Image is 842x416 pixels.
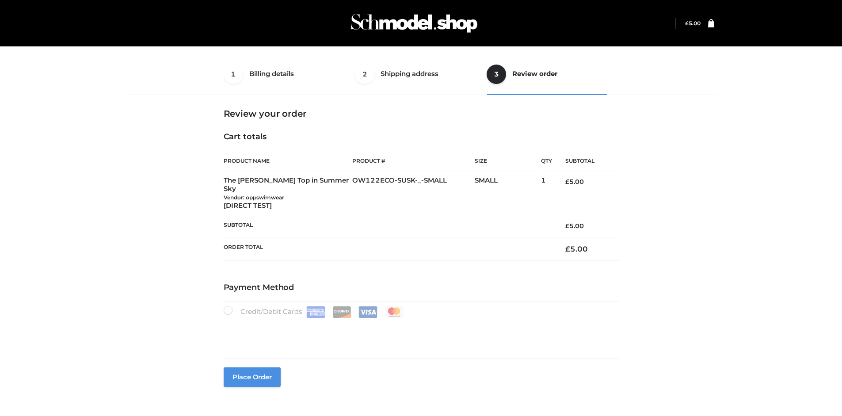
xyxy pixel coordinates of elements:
span: £ [565,178,569,186]
th: Size [475,151,537,171]
td: OW122ECO-SUSK-_-SMALL [352,171,475,215]
bdi: 5.00 [565,178,584,186]
img: Discover [332,306,351,318]
span: £ [565,244,570,253]
span: £ [565,222,569,230]
bdi: 5.00 [565,244,588,253]
th: Qty [541,151,552,171]
img: Mastercard [385,306,404,318]
img: Visa [358,306,377,318]
th: Subtotal [552,151,618,171]
th: Subtotal [224,215,552,237]
iframe: Secure payment input frame [222,316,617,348]
img: Amex [306,306,325,318]
span: £ [685,20,689,27]
h3: Review your order [224,108,619,119]
label: Credit/Debit Cards [224,306,404,318]
bdi: 5.00 [565,222,584,230]
button: Place order [224,367,281,387]
h4: Payment Method [224,283,619,293]
a: £5.00 [685,20,701,27]
td: 1 [541,171,552,215]
th: Order Total [224,237,552,260]
small: Vendor: oppswimwear [224,194,284,201]
th: Product Name [224,151,353,171]
img: Schmodel Admin 964 [348,6,480,41]
h4: Cart totals [224,132,619,142]
td: SMALL [475,171,541,215]
th: Product # [352,151,475,171]
td: The [PERSON_NAME] Top in Summer Sky [DIRECT TEST] [224,171,353,215]
bdi: 5.00 [685,20,701,27]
